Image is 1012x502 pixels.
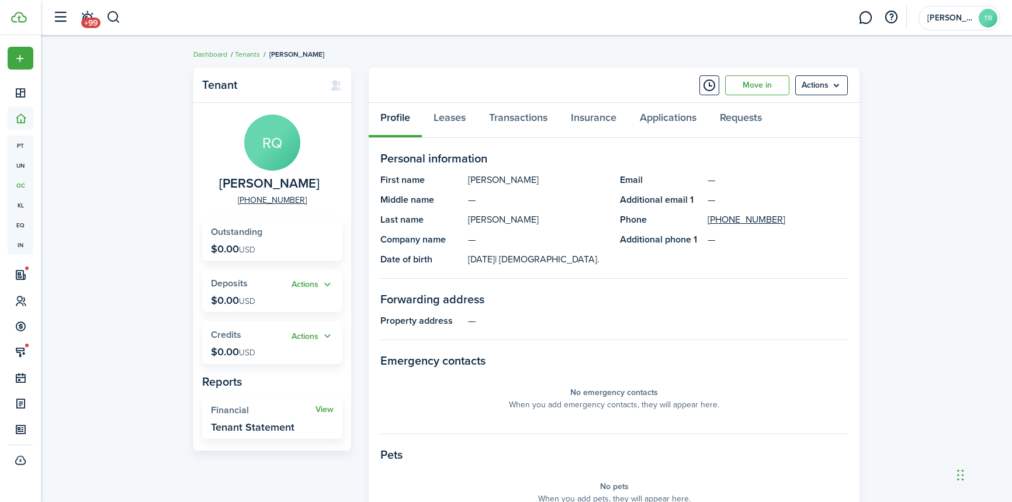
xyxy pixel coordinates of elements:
panel-main-title: Email [620,173,702,187]
a: Messaging [854,3,876,33]
span: Outstanding [211,225,262,238]
button: Timeline [699,75,719,95]
a: Move in [725,75,789,95]
a: [PHONE_NUMBER] [708,213,785,227]
a: Requests [708,103,774,138]
panel-main-title: First name [380,173,462,187]
panel-main-title: Additional phone 1 [620,233,702,247]
a: kl [8,195,33,215]
panel-main-description: [PERSON_NAME] [468,173,608,187]
p: $0.00 [211,346,255,358]
panel-main-title: Date of birth [380,252,462,266]
panel-main-subtitle: Reports [202,373,342,390]
a: Applications [628,103,708,138]
button: Open menu [795,75,848,95]
panel-main-section-title: Personal information [380,150,848,167]
a: eq [8,215,33,235]
a: oc [8,175,33,195]
a: pt [8,136,33,155]
button: Actions [292,278,334,292]
panel-main-description: [DATE] [468,252,608,266]
span: USD [239,295,255,307]
avatar-text: RQ [244,115,300,171]
panel-main-description: [PERSON_NAME] [468,213,608,227]
panel-main-title: Company name [380,233,462,247]
a: un [8,155,33,175]
iframe: Chat Widget [817,376,1012,502]
span: USD [239,347,255,359]
button: Open sidebar [49,6,71,29]
button: Open resource center [881,8,901,27]
a: Dashboard [193,49,227,60]
button: Open menu [292,278,334,292]
span: Tate Road Mobile Home Park [927,14,974,22]
button: Search [106,8,121,27]
panel-main-title: Tenant [202,78,318,92]
span: Deposits [211,276,248,290]
a: Transactions [477,103,559,138]
panel-main-section-title: Forwarding address [380,290,848,308]
span: | [DEMOGRAPHIC_DATA]. [495,252,599,266]
panel-main-section-title: Emergency contacts [380,352,848,369]
a: Leases [422,103,477,138]
span: Robert Quave [219,176,320,191]
a: [PHONE_NUMBER] [238,194,307,206]
menu-btn: Actions [795,75,848,95]
avatar-text: TR [979,9,997,27]
a: in [8,235,33,255]
panel-main-placeholder-description: When you add emergency contacts, they will appear here. [509,399,719,411]
span: Credits [211,328,241,341]
p: $0.00 [211,243,255,255]
widget-stats-title: Financial [211,405,316,416]
panel-main-description: — [468,233,608,247]
a: View [316,405,334,414]
a: Tenants [235,49,260,60]
button: Actions [292,330,334,343]
a: Insurance [559,103,628,138]
a: Notifications [76,3,98,33]
panel-main-title: Additional email 1 [620,193,702,207]
img: TenantCloud [11,12,27,23]
span: +99 [81,18,100,28]
widget-stats-description: Tenant Statement [211,421,294,433]
p: $0.00 [211,295,255,306]
panel-main-title: Phone [620,213,702,227]
span: [PERSON_NAME] [269,49,324,60]
panel-main-title: Last name [380,213,462,227]
panel-main-description: — [468,193,608,207]
panel-main-title: Property address [380,314,462,328]
span: USD [239,244,255,256]
div: Drag [957,458,964,493]
panel-main-description: — [468,314,848,328]
panel-main-placeholder-title: No emergency contacts [570,386,658,399]
button: Open menu [8,47,33,70]
button: Open menu [292,330,334,343]
panel-main-section-title: Pets [380,446,848,463]
panel-main-title: Middle name [380,193,462,207]
panel-main-placeholder-title: No pets [600,480,629,493]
